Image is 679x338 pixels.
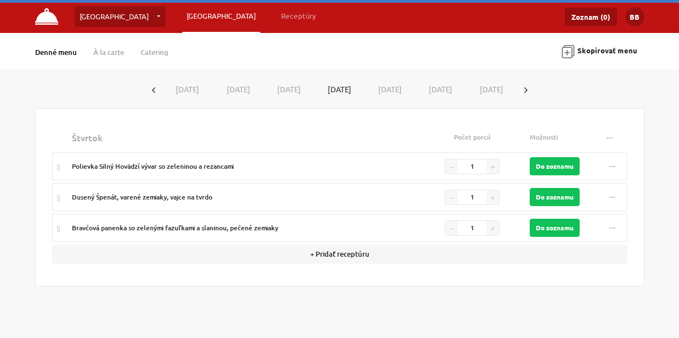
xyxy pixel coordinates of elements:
a: Denné menu [35,47,77,57]
span: ... [609,160,616,168]
a: [GEOGRAPHIC_DATA] [75,6,166,27]
div: Polievka Silný Hovädzí vývar so zeleninou a rezancami [72,162,415,171]
div: Možnosti [530,132,591,142]
button: + Pridať receptúru [52,245,627,264]
button: [DATE] [315,80,364,99]
button: ... [600,130,620,145]
button: [DATE] [364,79,416,99]
button: Do zoznamu [530,188,580,206]
button: ... [603,220,622,235]
button: ... [603,159,622,174]
button: [DATE] [415,79,466,99]
a: Catering [141,47,169,57]
div: Dusený Špenát, varené zemiaky, vajce na tvrdo [72,192,415,202]
span: ... [609,221,616,230]
div: Počet porcií [424,132,520,142]
span: ... [607,131,613,140]
a: Zoznam (0) [565,8,617,26]
th: Name [68,125,419,149]
a: [GEOGRAPHIC_DATA] [182,6,260,26]
button: [DATE] [466,79,517,99]
a: Receptúry [277,6,321,26]
img: FUDOMA [35,8,59,25]
button: ... [603,190,622,204]
a: À la carte [93,47,124,57]
div: Bravčová panenka so zelenými fazuľkami a slaninou, pečené zemiaky [72,223,415,233]
button: [DATE] [162,79,214,99]
span: ... [609,191,616,199]
button: Skopírovať menu [554,39,644,64]
button: BB [625,7,644,26]
button: Do zoznamu [530,157,580,175]
button: Do zoznamu [530,219,580,237]
button: [DATE] [264,79,315,99]
th: Dragndrop [52,125,68,149]
button: [DATE] [213,79,264,99]
th: Actions [596,125,627,149]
